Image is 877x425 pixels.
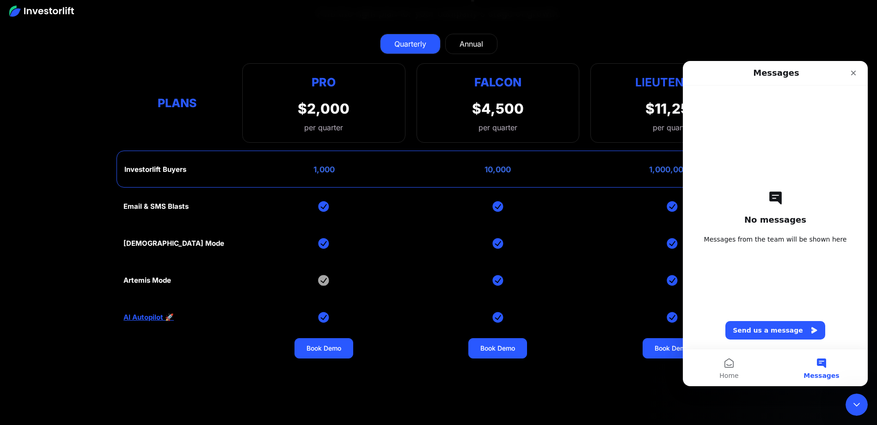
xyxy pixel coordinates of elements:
[123,239,224,248] div: [DEMOGRAPHIC_DATA] Mode
[653,122,692,133] div: per quarter
[460,38,483,49] div: Annual
[846,394,868,416] iframe: Intercom live chat
[478,122,517,133] div: per quarter
[294,338,353,358] a: Book Demo
[123,202,189,211] div: Email & SMS Blasts
[635,75,709,89] strong: Lieutenant
[472,100,524,117] div: $4,500
[313,165,335,174] div: 1,000
[298,100,350,117] div: $2,000
[123,313,174,322] a: AI Autopilot 🚀
[484,165,511,174] div: 10,000
[298,122,350,133] div: per quarter
[683,61,868,386] iframe: Intercom live chat
[649,165,694,174] div: 1,000,000+
[474,73,521,91] div: Falcon
[298,73,350,91] div: Pro
[643,338,701,358] a: Book Demo
[124,165,186,174] div: Investorlift Buyers
[123,94,231,112] div: Plans
[645,100,699,117] div: $11,250
[123,276,171,285] div: Artemis Mode
[468,338,527,358] a: Book Demo
[394,38,426,49] div: Quarterly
